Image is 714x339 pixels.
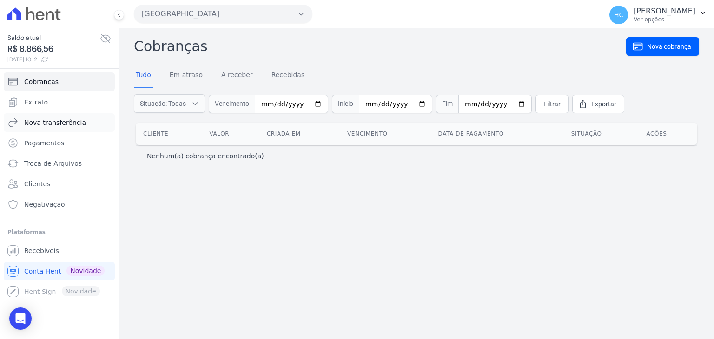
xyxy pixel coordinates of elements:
span: Negativação [24,200,65,209]
a: Tudo [134,64,153,88]
th: Ações [639,123,697,145]
a: Extrato [4,93,115,111]
button: Situação: Todas [134,94,205,113]
div: Open Intercom Messenger [9,307,32,330]
th: Cliente [136,123,202,145]
span: Extrato [24,98,48,107]
span: Novidade [66,266,105,276]
a: Nova transferência [4,113,115,132]
button: HC [PERSON_NAME] Ver opções [602,2,714,28]
span: Nova transferência [24,118,86,127]
th: Situação [564,123,639,145]
span: Início [332,95,359,113]
a: Clientes [4,175,115,193]
a: Filtrar [535,95,569,113]
span: [DATE] 10:12 [7,55,100,64]
th: Criada em [259,123,340,145]
span: Troca de Arquivos [24,159,82,168]
span: Clientes [24,179,50,189]
h2: Cobranças [134,36,626,57]
a: Pagamentos [4,134,115,152]
span: Vencimento [209,95,255,113]
span: Nova cobrança [647,42,691,51]
span: Conta Hent [24,267,61,276]
span: Recebíveis [24,246,59,255]
p: Nenhum(a) cobrança encontrado(a) [147,151,264,161]
span: Exportar [591,99,616,109]
th: Valor [202,123,259,145]
nav: Sidebar [7,72,111,301]
p: [PERSON_NAME] [634,7,695,16]
span: R$ 8.866,56 [7,43,100,55]
span: Cobranças [24,77,59,86]
button: [GEOGRAPHIC_DATA] [134,5,312,23]
span: Fim [436,95,458,113]
a: Exportar [572,95,624,113]
th: Data de pagamento [431,123,564,145]
span: HC [614,12,623,18]
span: Situação: Todas [140,99,186,108]
span: Saldo atual [7,33,100,43]
a: Conta Hent Novidade [4,262,115,280]
span: Pagamentos [24,138,64,148]
a: Recebíveis [4,241,115,260]
div: Plataformas [7,227,111,238]
span: Filtrar [543,99,561,109]
a: Negativação [4,195,115,214]
a: Em atraso [168,64,205,88]
a: Cobranças [4,72,115,91]
p: Ver opções [634,16,695,23]
a: A receber [219,64,255,88]
a: Nova cobrança [626,37,699,56]
a: Recebidas [270,64,307,88]
a: Troca de Arquivos [4,154,115,173]
th: Vencimento [340,123,431,145]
